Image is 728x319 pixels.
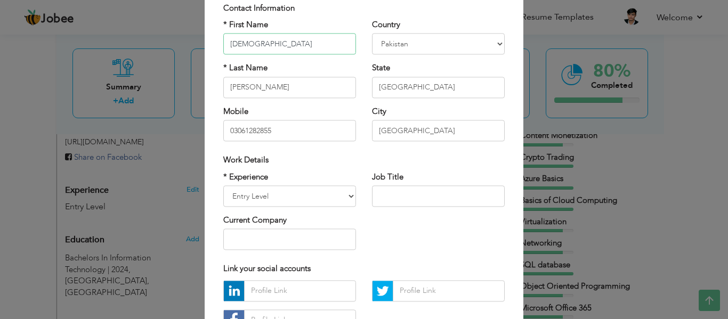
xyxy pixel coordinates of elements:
input: Profile Link [244,280,356,301]
label: * Experience [223,171,268,183]
img: linkedin [224,281,244,301]
img: Twitter [373,281,393,301]
label: Current Company [223,215,287,226]
label: * First Name [223,19,268,30]
label: Job Title [372,171,403,183]
input: Profile Link [393,280,505,301]
label: City [372,106,386,117]
label: * Last Name [223,63,268,74]
label: State [372,63,390,74]
span: Work Details [223,155,269,166]
span: Contact Information [223,3,295,13]
label: Mobile [223,106,248,117]
label: Country [372,19,400,30]
span: Link your social accounts [223,264,311,274]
